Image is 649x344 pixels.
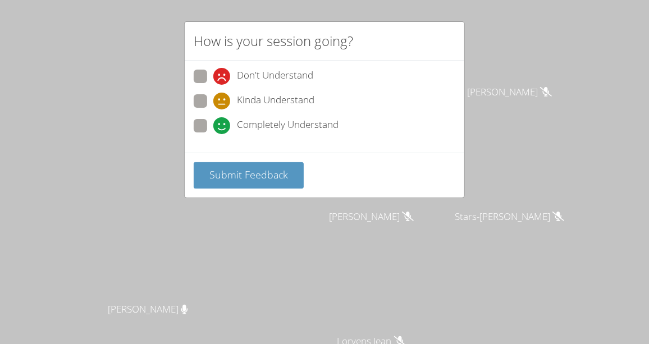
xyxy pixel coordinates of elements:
h2: How is your session going? [194,31,353,51]
button: Submit Feedback [194,162,304,189]
span: Completely Understand [237,117,339,134]
span: Kinda Understand [237,93,314,109]
span: Submit Feedback [209,168,288,181]
span: Don't Understand [237,68,313,85]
